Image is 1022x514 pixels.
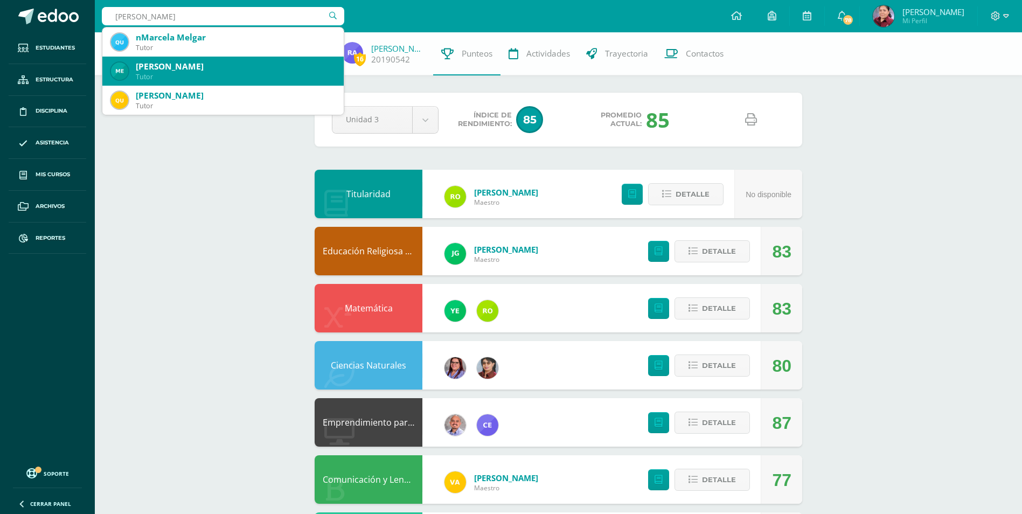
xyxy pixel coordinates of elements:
[315,341,422,390] div: Ciencias Naturales
[746,190,791,199] span: No disponible
[675,297,750,319] button: Detalle
[136,72,335,81] div: Tutor
[526,48,570,59] span: Actividades
[136,90,335,101] div: [PERSON_NAME]
[675,469,750,491] button: Detalle
[9,223,86,254] a: Reportes
[9,191,86,223] a: Archivos
[36,202,65,211] span: Archivos
[458,111,512,128] span: Índice de Rendimiento:
[9,32,86,64] a: Estudiantes
[772,342,791,390] div: 80
[474,255,538,264] span: Maestro
[371,43,425,54] a: [PERSON_NAME]
[36,44,75,52] span: Estudiantes
[675,412,750,434] button: Detalle
[477,300,498,322] img: 53ebae3843709d0b88523289b497d643.png
[346,188,391,200] a: Titularidad
[646,106,670,134] div: 85
[444,186,466,207] img: 53ebae3843709d0b88523289b497d643.png
[346,107,399,132] span: Unidad 3
[9,159,86,191] a: Mis cursos
[477,414,498,436] img: 7a51f661b91fc24d84d05607a94bba63.png
[772,227,791,276] div: 83
[444,300,466,322] img: fd93c6619258ae32e8e829e8701697bb.png
[136,61,335,72] div: [PERSON_NAME]
[902,6,964,17] span: [PERSON_NAME]
[13,466,82,480] a: Soporte
[772,284,791,333] div: 83
[656,32,732,75] a: Contactos
[111,33,128,51] img: 0fbcb2b6c4873218377d8ad2d5a6cda4.png
[36,107,67,115] span: Disciplina
[873,5,894,27] img: d6b8000caef82a835dfd50702ce5cd6f.png
[444,414,466,436] img: f4ddca51a09d81af1cee46ad6847c426.png
[354,52,366,66] span: 16
[36,138,69,147] span: Asistencia
[702,413,736,433] span: Detalle
[433,32,500,75] a: Punteos
[371,54,410,65] a: 20190542
[474,473,538,483] a: [PERSON_NAME]
[315,170,422,218] div: Titularidad
[842,14,854,26] span: 78
[902,16,964,25] span: Mi Perfil
[9,127,86,159] a: Asistencia
[331,359,406,371] a: Ciencias Naturales
[605,48,648,59] span: Trayectoria
[477,357,498,379] img: 62738a800ecd8b6fa95d10d0b85c3dbc.png
[9,64,86,96] a: Estructura
[36,234,65,242] span: Reportes
[332,107,438,133] a: Unidad 3
[102,7,344,25] input: Busca un usuario...
[462,48,492,59] span: Punteos
[44,470,69,477] span: Soporte
[444,357,466,379] img: fda4ebce342fd1e8b3b59cfba0d95288.png
[323,245,435,257] a: Educación Religiosa Escolar
[136,32,335,43] div: nMarcela Melgar
[111,92,128,109] img: a555f28af32e31a0298fb4c6519ddaa8.png
[676,184,710,204] span: Detalle
[702,298,736,318] span: Detalle
[342,42,363,64] img: 0675c9c8064d65adead96b809b5000ef.png
[702,356,736,376] span: Detalle
[9,96,86,128] a: Disciplina
[444,243,466,265] img: 3da61d9b1d2c0c7b8f7e89c78bbce001.png
[516,106,543,133] span: 85
[345,302,393,314] a: Matemática
[601,111,642,128] span: Promedio actual:
[36,170,70,179] span: Mis cursos
[474,198,538,207] span: Maestro
[474,483,538,492] span: Maestro
[648,183,724,205] button: Detalle
[111,62,128,80] img: fdee705c8a1556d4379bf3509f716a11.png
[474,244,538,255] a: [PERSON_NAME]
[136,101,335,110] div: Tutor
[772,399,791,447] div: 87
[323,416,526,428] a: Emprendimiento para la Productividad y Robótica
[675,240,750,262] button: Detalle
[30,500,71,508] span: Cerrar panel
[578,32,656,75] a: Trayectoria
[136,43,335,52] div: Tutor
[675,355,750,377] button: Detalle
[474,187,538,198] a: [PERSON_NAME]
[702,241,736,261] span: Detalle
[500,32,578,75] a: Actividades
[315,227,422,275] div: Educación Religiosa Escolar
[686,48,724,59] span: Contactos
[315,455,422,504] div: Comunicación y Lenguaje, Idioma Español
[315,398,422,447] div: Emprendimiento para la Productividad y Robótica
[772,456,791,504] div: 77
[323,474,493,485] a: Comunicación y Lenguaje, Idioma Español
[444,471,466,493] img: 78707b32dfccdab037c91653f10936d8.png
[315,284,422,332] div: Matemática
[36,75,73,84] span: Estructura
[702,470,736,490] span: Detalle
